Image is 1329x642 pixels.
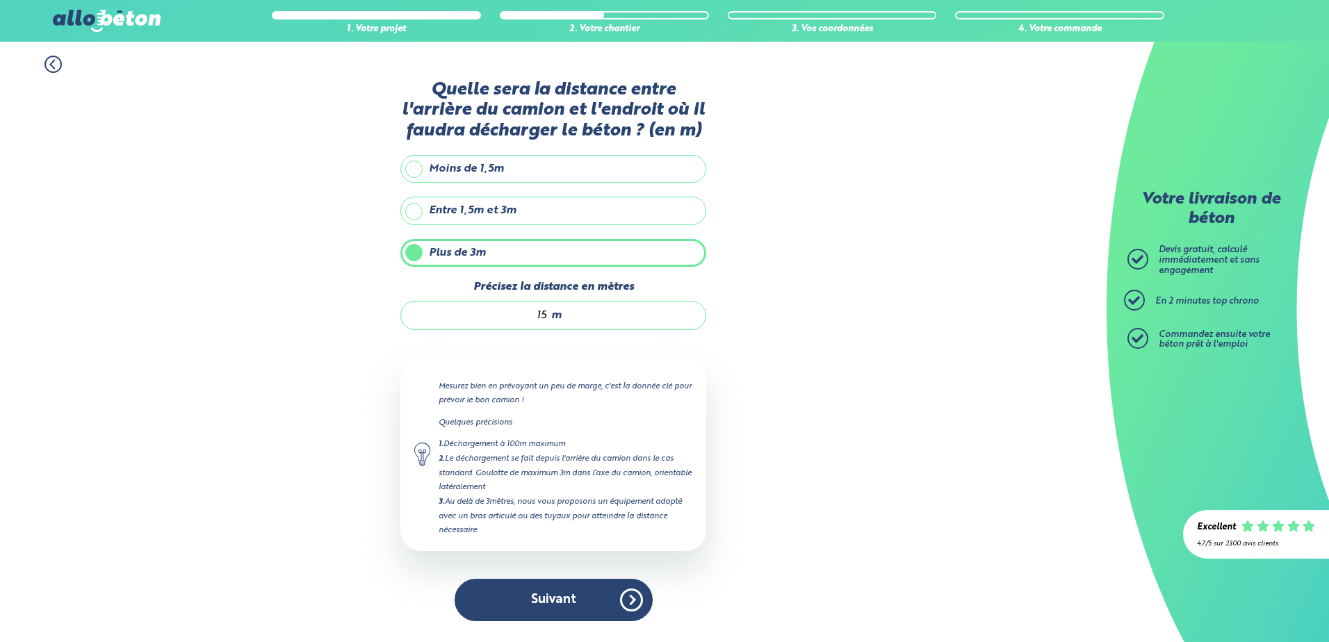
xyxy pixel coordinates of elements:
span: Devis gratuit, calculé immédiatement et sans engagement [1159,245,1259,274]
div: 4.7/5 sur 2300 avis clients [1197,540,1315,548]
label: Entre 1,5m et 3m [400,197,706,224]
div: 1. Votre projet [272,24,481,35]
button: Suivant [455,579,653,621]
p: Mesurez bien en prévoyant un peu de marge, c'est la donnée clé pour prévoir le bon camion ! [439,379,692,407]
iframe: Help widget launcher [1205,588,1314,627]
p: Quelques précisions [439,415,692,429]
span: En 2 minutes top chrono [1155,297,1259,306]
label: Plus de 3m [400,239,706,267]
div: 4. Votre commande [955,24,1164,35]
label: Moins de 1,5m [400,155,706,183]
div: Au delà de 3mètres, nous vous proposons un équipement adapté avec un bras articulé ou des tuyaux ... [439,495,692,537]
img: allobéton [53,10,160,32]
strong: 2. [439,455,445,463]
p: Votre livraison de béton [1131,190,1291,229]
div: 2. Votre chantier [500,24,709,35]
input: 0 [415,308,548,322]
div: 3. Vos coordonnées [728,24,937,35]
div: Le déchargement se fait depuis l'arrière du camion dans le cas standard. Goulotte de maximum 3m d... [439,452,692,494]
div: Excellent [1197,522,1236,533]
label: Quelle sera la distance entre l'arrière du camion et l'endroit où il faudra décharger le béton ? ... [400,80,706,141]
strong: 1. [439,441,443,448]
label: Précisez la distance en mètres [400,281,706,293]
span: Commandez ensuite votre béton prêt à l'emploi [1159,330,1270,349]
div: Déchargement à 100m maximum [439,437,692,452]
strong: 3. [439,498,445,506]
span: m [551,309,562,322]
